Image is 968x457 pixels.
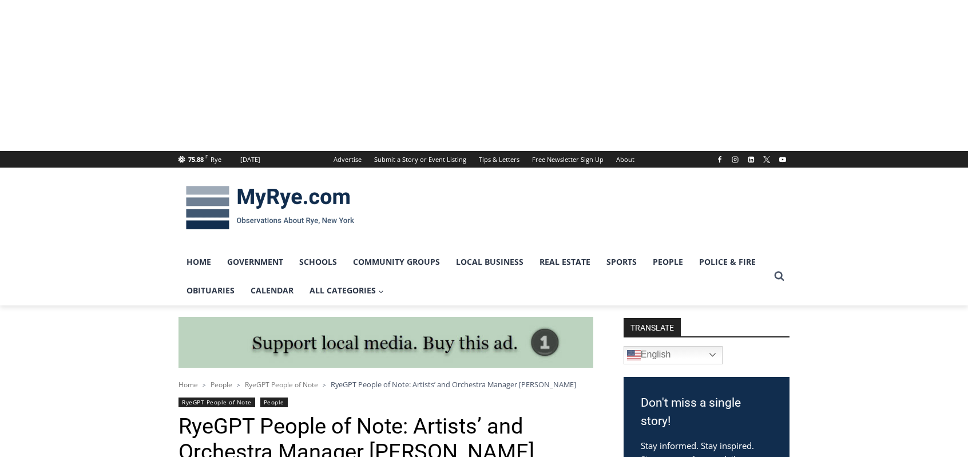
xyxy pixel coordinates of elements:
[178,248,769,305] nav: Primary Navigation
[776,153,790,166] a: YouTube
[610,151,641,168] a: About
[526,151,610,168] a: Free Newsletter Sign Up
[713,153,727,166] a: Facebook
[178,398,255,407] a: RyeGPT People of Note
[323,381,326,389] span: >
[448,248,531,276] a: Local Business
[645,248,691,276] a: People
[178,379,593,390] nav: Breadcrumbs
[728,153,742,166] a: Instagram
[331,379,576,390] span: RyeGPT People of Note: Artists’ and Orchestra Manager [PERSON_NAME]
[368,151,473,168] a: Submit a Story or Event Listing
[627,348,641,362] img: en
[178,178,362,237] img: MyRye.com
[205,153,208,160] span: F
[769,266,790,287] button: View Search Form
[178,276,243,305] a: Obituaries
[237,381,240,389] span: >
[178,248,219,276] a: Home
[744,153,758,166] a: Linkedin
[327,151,641,168] nav: Secondary Navigation
[624,346,723,364] a: English
[211,154,221,165] div: Rye
[345,248,448,276] a: Community Groups
[327,151,368,168] a: Advertise
[219,248,291,276] a: Government
[598,248,645,276] a: Sports
[291,248,345,276] a: Schools
[473,151,526,168] a: Tips & Letters
[178,380,198,390] a: Home
[245,380,318,390] a: RyeGPT People of Note
[301,276,392,305] a: All Categories
[691,248,764,276] a: Police & Fire
[203,381,206,389] span: >
[260,398,288,407] a: People
[310,284,384,297] span: All Categories
[624,318,681,336] strong: TRANSLATE
[243,276,301,305] a: Calendar
[760,153,773,166] a: X
[240,154,260,165] div: [DATE]
[188,155,204,164] span: 75.88
[211,380,232,390] a: People
[641,394,772,430] h3: Don't miss a single story!
[178,317,593,368] img: support local media, buy this ad
[531,248,598,276] a: Real Estate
